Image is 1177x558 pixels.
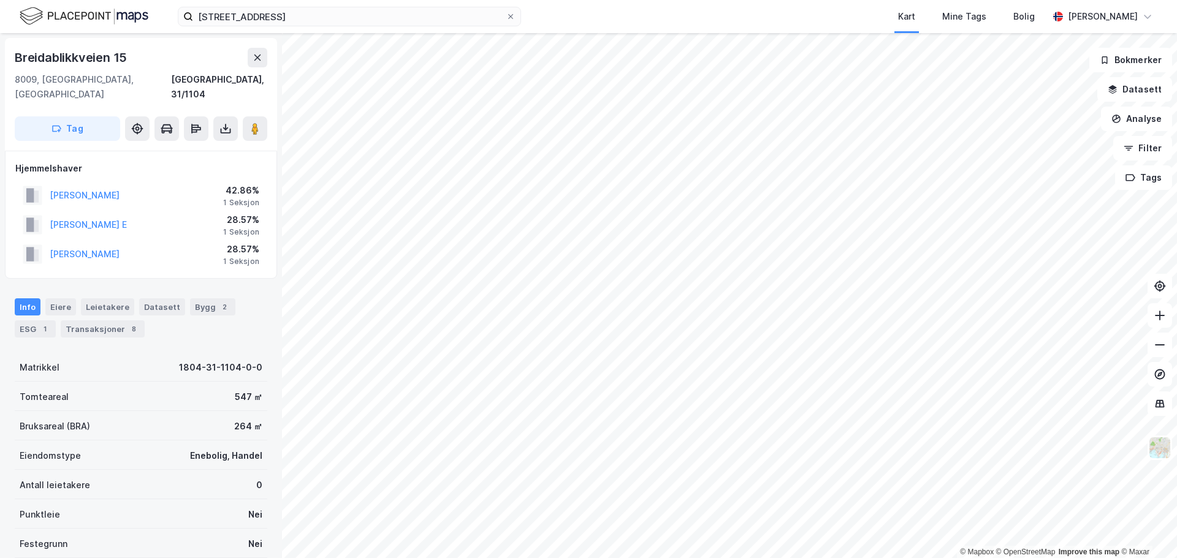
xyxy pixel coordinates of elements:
div: Nei [248,537,262,551]
div: 264 ㎡ [234,419,262,434]
button: Tags [1115,165,1172,190]
div: 42.86% [223,183,259,198]
div: [PERSON_NAME] [1068,9,1138,24]
input: Søk på adresse, matrikkel, gårdeiere, leietakere eller personer [193,7,506,26]
div: Mine Tags [942,9,986,24]
div: 1 Seksjon [223,257,259,266]
div: Eiendomstype [20,448,81,463]
div: 0 [256,478,262,492]
a: OpenStreetMap [996,548,1056,556]
div: 2 [218,301,230,313]
div: Eiere [45,298,76,315]
div: Info [15,298,40,315]
div: Hjemmelshaver [15,161,267,176]
div: Tomteareal [20,390,69,404]
div: 8 [128,323,140,335]
div: Festegrunn [20,537,67,551]
div: 28.57% [223,213,259,227]
a: Mapbox [960,548,994,556]
div: Leietakere [81,298,134,315]
div: Matrikkel [20,360,59,375]
button: Tag [15,116,120,141]
button: Bokmerker [1089,48,1172,72]
div: 8009, [GEOGRAPHIC_DATA], [GEOGRAPHIC_DATA] [15,72,171,102]
div: Kart [898,9,915,24]
div: Antall leietakere [20,478,90,492]
div: ESG [15,320,56,337]
div: Bruksareal (BRA) [20,419,90,434]
div: Nei [248,507,262,522]
iframe: Chat Widget [1116,499,1177,558]
button: Analyse [1101,107,1172,131]
div: Breidablikkveien 15 [15,48,129,67]
div: Bygg [190,298,235,315]
div: 28.57% [223,242,259,257]
div: Kontrollprogram for chat [1116,499,1177,558]
div: Bolig [1013,9,1035,24]
div: Datasett [139,298,185,315]
button: Datasett [1097,77,1172,102]
div: Transaksjoner [61,320,145,337]
div: 1 Seksjon [223,198,259,208]
a: Improve this map [1059,548,1119,556]
div: 1 Seksjon [223,227,259,237]
div: Enebolig, Handel [190,448,262,463]
div: 1 [39,323,51,335]
div: 547 ㎡ [235,390,262,404]
button: Filter [1113,136,1172,160]
div: Punktleie [20,507,60,522]
img: logo.f888ab2527a4732fd821a326f86c7f29.svg [20,6,148,27]
div: 1804-31-1104-0-0 [179,360,262,375]
img: Z [1148,436,1171,459]
div: [GEOGRAPHIC_DATA], 31/1104 [171,72,267,102]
